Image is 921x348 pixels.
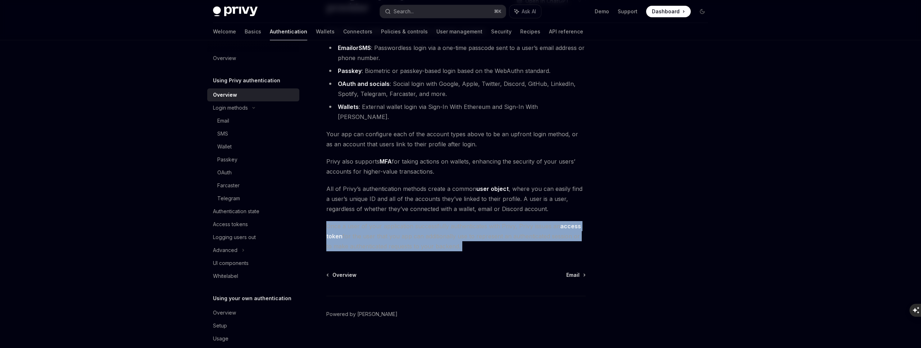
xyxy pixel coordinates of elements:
[213,259,249,267] div: UI components
[326,43,586,63] li: : Passwordless login via a one-time passcode sent to a user’s email address or phone number.
[213,104,248,112] div: Login methods
[697,6,708,17] button: Toggle dark mode
[207,114,299,127] a: Email
[549,23,583,40] a: API reference
[326,66,586,76] li: : Biometric or passkey-based login based on the WebAuthn standard.
[213,294,291,303] h5: Using your own authentication
[207,218,299,231] a: Access tokens
[332,271,357,279] span: Overview
[213,23,236,40] a: Welcome
[338,67,362,75] a: Passkey
[217,168,232,177] div: OAuth
[618,8,638,15] a: Support
[652,8,680,15] span: Dashboard
[326,156,586,177] span: Privy also supports for taking actions on wallets, enhancing the security of your users’ accounts...
[520,23,540,40] a: Recipes
[207,306,299,319] a: Overview
[343,23,372,40] a: Connectors
[595,8,609,15] a: Demo
[494,9,502,14] span: ⌘ K
[213,6,258,17] img: dark logo
[213,321,227,330] div: Setup
[207,52,299,65] a: Overview
[207,153,299,166] a: Passkey
[326,184,586,214] span: All of Privy’s authentication methods create a common , where you can easily find a user’s unique...
[217,129,228,138] div: SMS
[207,205,299,218] a: Authentication state
[207,166,299,179] a: OAuth
[217,142,232,151] div: Wallet
[326,311,398,318] a: Powered by [PERSON_NAME]
[207,319,299,332] a: Setup
[566,271,585,279] a: Email
[217,116,229,125] div: Email
[213,207,259,216] div: Authentication state
[327,271,357,279] a: Overview
[316,23,335,40] a: Wallets
[380,5,506,18] button: Search...⌘K
[436,23,482,40] a: User management
[213,220,248,229] div: Access tokens
[213,54,236,63] div: Overview
[381,23,428,40] a: Policies & controls
[207,192,299,205] a: Telegram
[213,308,236,317] div: Overview
[207,332,299,345] a: Usage
[326,221,586,251] span: Once a user of your application successfully authenticates with Privy, Privy issues an for the us...
[338,80,390,88] a: OAuth and socials
[338,44,371,52] strong: or
[522,8,536,15] span: Ask AI
[326,102,586,122] li: : External wallet login via Sign-In With Ethereum and Sign-In With [PERSON_NAME].
[207,88,299,101] a: Overview
[326,129,586,149] span: Your app can configure each of the account types above to be an upfront login method, or as an ac...
[207,127,299,140] a: SMS
[491,23,512,40] a: Security
[213,233,256,242] div: Logging users out
[207,231,299,244] a: Logging users out
[207,270,299,283] a: Whitelabel
[217,194,240,203] div: Telegram
[509,5,541,18] button: Ask AI
[207,257,299,270] a: UI components
[213,334,228,343] div: Usage
[207,140,299,153] a: Wallet
[213,91,237,99] div: Overview
[270,23,307,40] a: Authentication
[380,158,392,165] a: MFA
[217,155,237,164] div: Passkey
[566,271,580,279] span: Email
[394,7,414,16] div: Search...
[213,76,280,85] h5: Using Privy authentication
[213,246,237,255] div: Advanced
[476,185,509,193] a: user object
[217,181,240,190] div: Farcaster
[646,6,691,17] a: Dashboard
[326,79,586,99] li: : Social login with Google, Apple, Twitter, Discord, GitHub, LinkedIn, Spotify, Telegram, Farcast...
[213,272,238,280] div: Whitelabel
[245,23,261,40] a: Basics
[338,103,359,111] a: Wallets
[359,44,371,52] a: SMS
[338,44,353,52] a: Email
[207,179,299,192] a: Farcaster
